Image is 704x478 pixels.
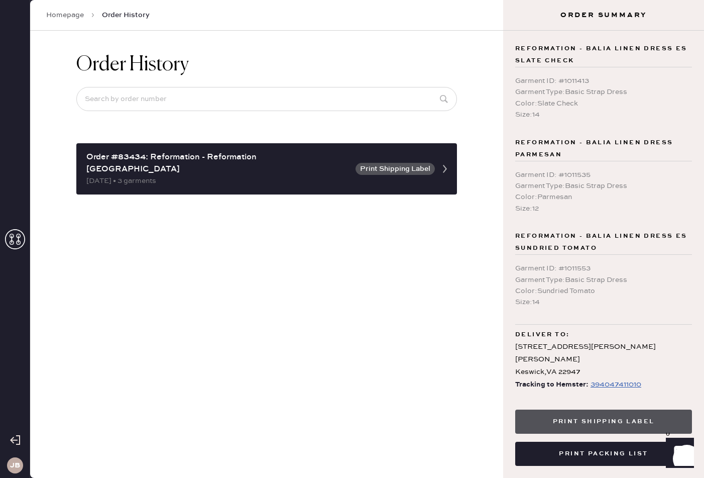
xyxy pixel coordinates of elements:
div: Garment ID : # 1011553 [515,263,692,274]
iframe: Front Chat [656,433,699,476]
div: Garment Type : Basic Strap Dress [515,274,692,285]
a: 394047411010 [589,378,641,391]
a: Homepage [46,10,84,20]
div: Size : 14 [515,297,692,308]
h1: Order History [76,53,189,77]
div: [DATE] • 3 garments [86,175,349,186]
div: Color : Sundried Tomato [515,285,692,297]
button: Print Packing List [515,442,692,466]
div: Size : 12 [515,203,692,214]
input: Search by order number [76,87,457,111]
span: Tracking to Hemster: [515,378,589,391]
span: Order History [102,10,150,20]
a: Print Shipping Label [515,416,692,426]
button: Print Shipping Label [356,163,435,175]
span: Reformation - Balia Linen Dress Parmesan [515,137,692,161]
h3: JB [10,462,20,469]
span: Deliver to: [515,329,569,341]
div: Garment ID : # 1011413 [515,75,692,86]
span: Reformation - Balia Linen Dress Es Sundried Tomato [515,230,692,254]
button: Print Shipping Label [515,410,692,434]
h3: Order Summary [503,10,704,20]
div: Garment Type : Basic Strap Dress [515,180,692,192]
div: Color : Slate Check [515,98,692,109]
div: Order #83434: Reformation - Reformation [GEOGRAPHIC_DATA] [86,151,349,175]
div: Garment Type : Basic Strap Dress [515,86,692,98]
div: Color : Parmesan [515,192,692,203]
div: https://www.fedex.com/apps/fedextrack/?tracknumbers=394047411010&cntry_code=US [591,378,641,391]
div: Size : 14 [515,109,692,120]
div: [STREET_ADDRESS][PERSON_NAME][PERSON_NAME] Keswick , VA 22947 [515,341,692,379]
span: Reformation - Balia Linen Dress Es Slate Check [515,43,692,67]
div: Garment ID : # 1011535 [515,169,692,180]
